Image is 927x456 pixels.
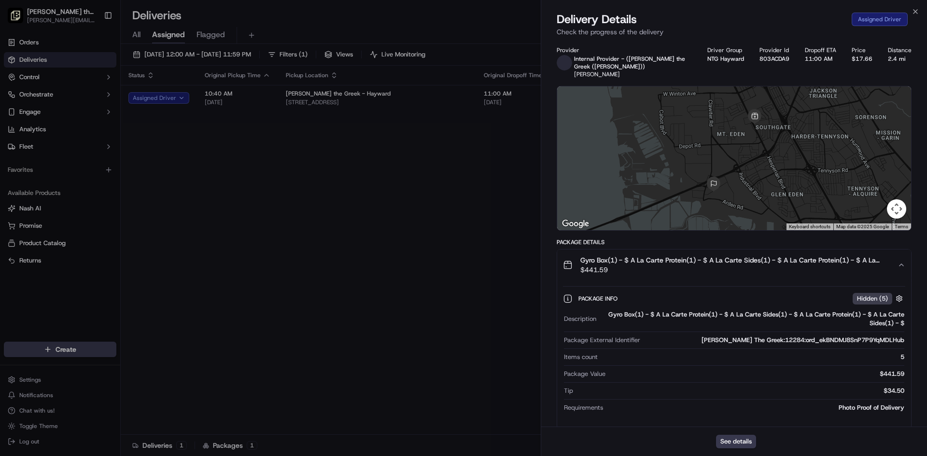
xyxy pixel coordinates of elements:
div: NTG Hayward [707,55,744,63]
div: Gyro Box(1) - $ A La Carte Protein(1) - $ A La Carte Sides(1) - $ A La Carte Protein(1) - $ A La ... [600,310,904,328]
span: Delivery Details [557,12,637,27]
a: Terms (opens in new tab) [895,224,908,229]
button: Map camera controls [887,199,906,219]
div: [PERSON_NAME] The Greek:12284:ord_ekBNDMJ8SnP7P9YqMDLHub [644,336,904,345]
button: 803ACDA9 [759,55,789,63]
button: Gyro Box(1) - $ A La Carte Protein(1) - $ A La Carte Sides(1) - $ A La Carte Protein(1) - $ A La ... [557,249,911,280]
div: 5 [602,353,904,361]
div: Package Details [557,238,912,246]
a: Open this area in Google Maps (opens a new window) [560,218,591,230]
div: Distance [888,46,912,54]
span: Items count [564,353,598,361]
div: Gyro Box(1) - $ A La Carte Protein(1) - $ A La Carte Sides(1) - $ A La Carte Protein(1) - $ A La ... [557,280,911,429]
span: Map data ©2025 Google [836,224,889,229]
div: Provider [557,46,692,54]
span: Requirements [564,403,603,412]
span: Gyro Box(1) - $ A La Carte Protein(1) - $ A La Carte Sides(1) - $ A La Carte Protein(1) - $ A La ... [580,255,890,265]
div: Price [852,46,872,54]
div: $17.66 [852,55,872,63]
span: Package Value [564,370,605,378]
p: Internal Provider - ([PERSON_NAME] the Greek ([PERSON_NAME])) [574,55,692,70]
button: Keyboard shortcuts [789,223,830,230]
div: Driver Group [707,46,744,54]
div: 2.4 mi [888,55,912,63]
div: Provider Id [759,46,789,54]
button: See details [716,435,756,448]
div: $441.59 [609,370,904,378]
div: 11:00 AM [805,55,836,63]
span: Package Info [578,295,619,303]
span: $441.59 [580,265,890,275]
span: Description [564,315,596,323]
span: Package External Identifier [564,336,640,345]
button: Hidden (5) [853,292,905,304]
div: Photo Proof of Delivery [607,403,904,412]
div: Dropoff ETA [805,46,836,54]
img: Google [560,218,591,230]
p: Check the progress of the delivery [557,27,912,37]
span: Tip [564,387,573,395]
div: $34.50 [577,387,904,395]
span: [PERSON_NAME] [574,70,620,78]
span: Hidden ( 5 ) [857,294,888,303]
